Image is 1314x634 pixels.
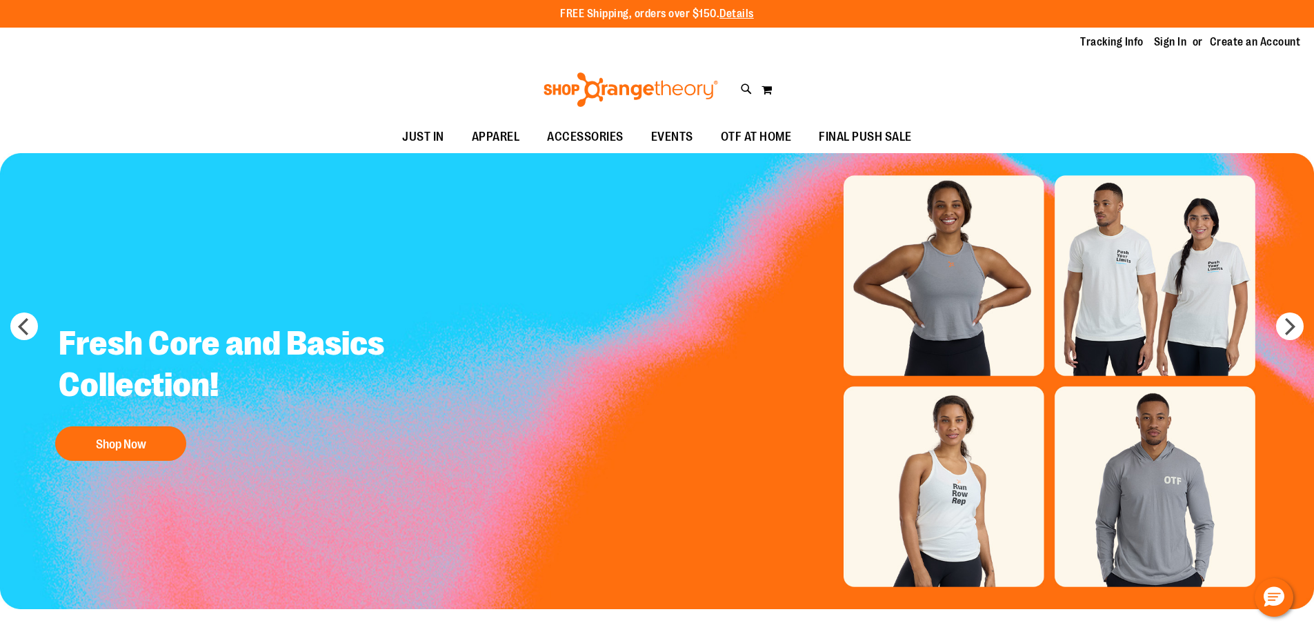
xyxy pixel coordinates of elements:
a: ACCESSORIES [533,121,637,153]
h2: Fresh Core and Basics Collection! [48,313,416,419]
a: EVENTS [637,121,707,153]
span: EVENTS [651,121,693,152]
a: Create an Account [1210,34,1301,50]
a: OTF AT HOME [707,121,806,153]
button: next [1276,313,1304,340]
button: prev [10,313,38,340]
span: JUST IN [402,121,444,152]
a: JUST IN [388,121,458,153]
span: APPAREL [472,121,520,152]
a: FINAL PUSH SALE [805,121,926,153]
button: Hello, have a question? Let’s chat. [1255,578,1293,617]
img: Shop Orangetheory [541,72,720,107]
a: Fresh Core and Basics Collection! Shop Now [48,313,416,468]
span: FINAL PUSH SALE [819,121,912,152]
button: Shop Now [55,426,186,461]
span: OTF AT HOME [721,121,792,152]
p: FREE Shipping, orders over $150. [560,6,754,22]
a: Details [719,8,754,20]
a: Tracking Info [1080,34,1144,50]
a: Sign In [1154,34,1187,50]
span: ACCESSORIES [547,121,624,152]
a: APPAREL [458,121,534,153]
